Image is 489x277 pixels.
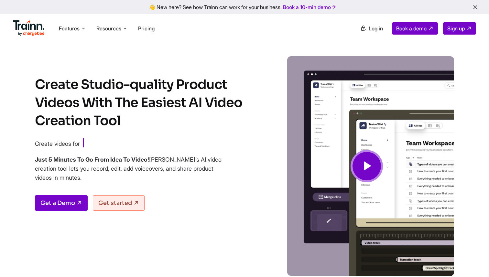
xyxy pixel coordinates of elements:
img: Video creation | Trainn [279,56,454,276]
a: Log in [356,23,387,34]
span: Book a demo [396,25,427,32]
div: 👋 New here? See how Trainn can work for your business. [4,4,485,10]
a: Get a Demo [35,195,88,211]
span: Create videos for [35,140,80,147]
a: Book a demo [392,22,438,35]
a: Book a 10-min demo [282,3,338,12]
span: Customer Education [83,138,171,149]
a: Pricing [138,25,155,32]
a: Sign up [443,22,476,35]
span: Sign up [447,25,465,32]
span: Log in [369,25,383,32]
img: Trainn Logo [13,20,45,36]
span: Resources [96,25,121,32]
a: Get started [93,195,145,211]
span: Features [59,25,80,32]
b: Just 5 Minutes To Go From Idea To Video! [35,156,149,163]
h4: [PERSON_NAME]’s AI video creation tool lets you record, edit, add voiceovers, and share product v... [35,155,223,182]
h1: Create Studio-quality Product Videos With The Easiest AI Video Creation Tool [35,76,255,130]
